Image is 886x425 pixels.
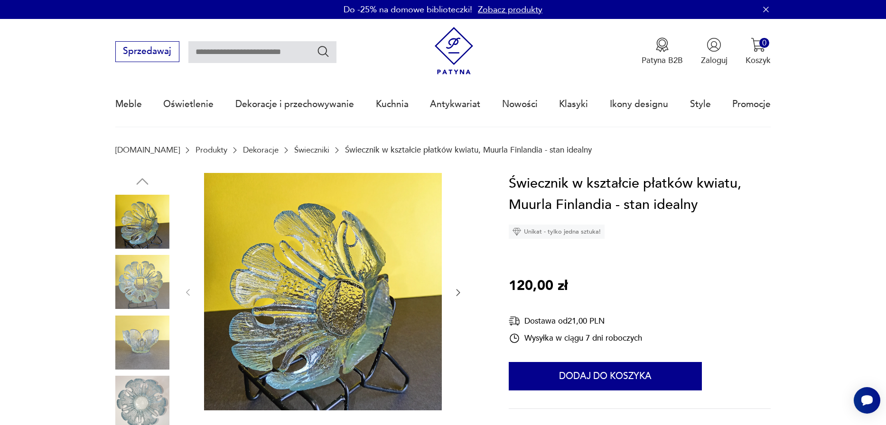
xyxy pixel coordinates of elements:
button: Sprzedawaj [115,41,179,62]
h1: Świecznik w kształcie płatków kwiatu, Muurla Finlandia - stan idealny [509,173,771,216]
a: Ikona medaluPatyna B2B [642,37,683,66]
img: Zdjęcie produktu Świecznik w kształcie płatków kwiatu, Muurla Finlandia - stan idealny [115,195,169,249]
a: Kuchnia [376,82,409,126]
a: Zobacz produkty [478,4,542,16]
img: Zdjęcie produktu Świecznik w kształcie płatków kwiatu, Muurla Finlandia - stan idealny [204,173,442,410]
a: Świeczniki [294,145,329,154]
img: Ikona dostawy [509,315,520,327]
img: Ikona diamentu [513,227,521,236]
a: Sprzedawaj [115,48,179,56]
img: Zdjęcie produktu Świecznik w kształcie płatków kwiatu, Muurla Finlandia - stan idealny [115,255,169,309]
a: Dekoracje i przechowywanie [235,82,354,126]
a: Klasyki [559,82,588,126]
a: Produkty [196,145,227,154]
iframe: Smartsupp widget button [854,387,880,414]
p: 120,00 zł [509,275,568,297]
a: Oświetlenie [163,82,214,126]
a: [DOMAIN_NAME] [115,145,180,154]
a: Ikony designu [610,82,668,126]
img: Ikona koszyka [751,37,765,52]
div: Wysyłka w ciągu 7 dni roboczych [509,333,642,344]
p: Zaloguj [701,55,727,66]
button: 0Koszyk [746,37,771,66]
div: Unikat - tylko jedna sztuka! [509,225,605,239]
p: Koszyk [746,55,771,66]
p: Do -25% na domowe biblioteczki! [344,4,472,16]
a: Style [690,82,711,126]
div: Dostawa od 21,00 PLN [509,315,642,327]
a: Nowości [502,82,538,126]
button: Patyna B2B [642,37,683,66]
a: Promocje [732,82,771,126]
a: Meble [115,82,142,126]
button: Zaloguj [701,37,727,66]
img: Ikonka użytkownika [707,37,721,52]
p: Patyna B2B [642,55,683,66]
button: Dodaj do koszyka [509,362,702,390]
a: Dekoracje [243,145,279,154]
img: Ikona medalu [655,37,670,52]
a: Antykwariat [430,82,480,126]
button: Szukaj [317,45,330,58]
img: Zdjęcie produktu Świecznik w kształcie płatków kwiatu, Muurla Finlandia - stan idealny [115,316,169,370]
div: 0 [759,38,769,48]
p: Świecznik w kształcie płatków kwiatu, Muurla Finlandia - stan idealny [345,145,592,154]
img: Patyna - sklep z meblami i dekoracjami vintage [430,27,478,75]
